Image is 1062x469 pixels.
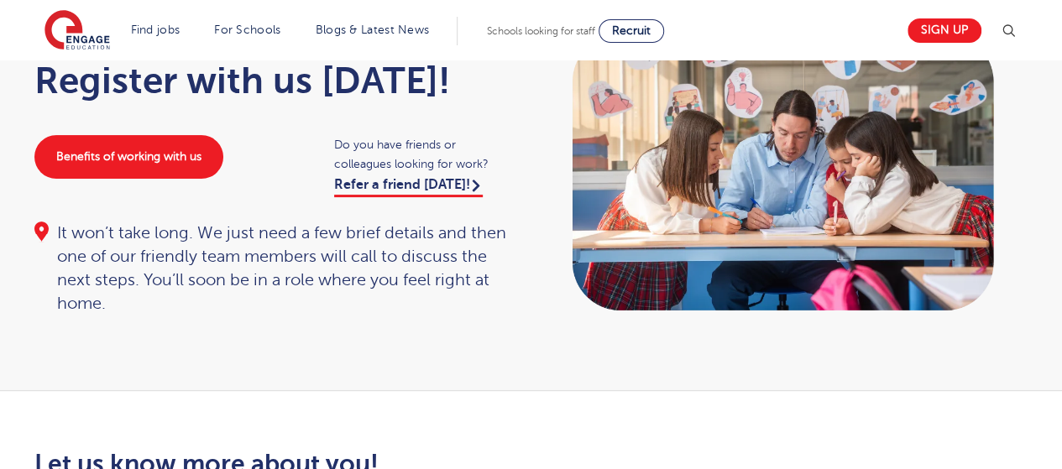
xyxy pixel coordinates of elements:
span: Recruit [612,24,651,37]
a: For Schools [214,23,280,36]
h1: Register with us [DATE]! [34,60,515,102]
span: Schools looking for staff [487,25,595,37]
a: Recruit [599,19,664,43]
img: Engage Education [44,10,110,52]
a: Find jobs [131,23,180,36]
a: Refer a friend [DATE]! [334,177,483,197]
a: Blogs & Latest News [316,23,430,36]
span: Do you have friends or colleagues looking for work? [334,135,515,174]
a: Sign up [908,18,981,43]
div: It won’t take long. We just need a few brief details and then one of our friendly team members wi... [34,221,515,315]
a: Benefits of working with us [34,135,223,179]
